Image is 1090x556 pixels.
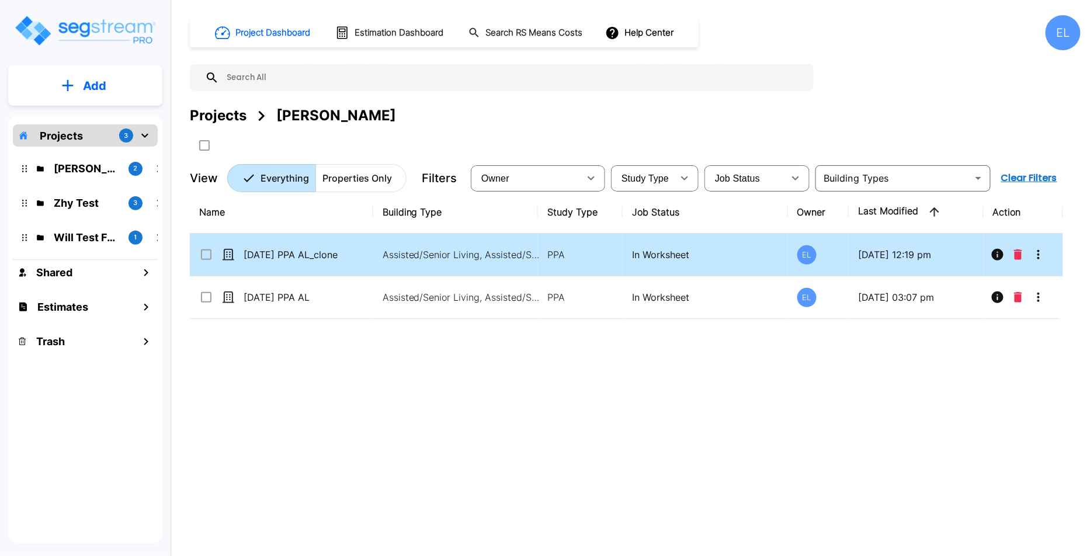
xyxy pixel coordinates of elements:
[473,162,579,194] div: Select
[858,290,974,304] p: [DATE] 03:07 pm
[261,171,309,185] p: Everything
[1009,286,1027,309] button: Delete
[1027,286,1050,309] button: More-Options
[613,162,673,194] div: Select
[481,173,509,183] span: Owner
[797,245,817,265] div: EL
[36,265,72,280] h1: Shared
[134,198,138,208] p: 3
[623,191,787,234] th: Job Status
[36,333,65,349] h1: Trash
[37,299,88,315] h1: Estimates
[124,131,129,141] p: 3
[134,232,137,242] p: 1
[322,171,392,185] p: Properties Only
[355,26,443,40] h1: Estimation Dashboard
[331,20,450,45] button: Estimation Dashboard
[83,77,106,95] p: Add
[707,162,784,194] div: Select
[970,170,987,186] button: Open
[315,164,407,192] button: Properties Only
[986,243,1009,266] button: Info
[538,191,623,234] th: Study Type
[1027,243,1050,266] button: More-Options
[547,248,613,262] p: PPA
[819,170,968,186] input: Building Types
[227,164,407,192] div: Platform
[276,105,396,126] div: [PERSON_NAME]
[54,195,119,211] p: Zhy Test
[632,248,778,262] p: In Worksheet
[8,69,162,103] button: Add
[13,14,157,47] img: Logo
[219,64,808,91] input: Search All
[622,173,669,183] span: Study Type
[40,128,83,144] p: Projects
[373,191,538,234] th: Building Type
[984,191,1063,234] th: Action
[797,288,817,307] div: EL
[54,230,119,245] p: Will Test Folder
[858,248,974,262] p: [DATE] 12:19 pm
[227,164,316,192] button: Everything
[715,173,760,183] span: Job Status
[1046,15,1081,50] div: EL
[632,290,778,304] p: In Worksheet
[244,248,360,262] p: [DATE] PPA AL_clone
[788,191,849,234] th: Owner
[1009,243,1027,266] button: Delete
[210,20,317,46] button: Project Dashboard
[193,134,216,157] button: SelectAll
[464,22,589,44] button: Search RS Means Costs
[134,164,138,173] p: 2
[422,169,457,187] p: Filters
[244,290,360,304] p: [DATE] PPA AL
[849,191,983,234] th: Last Modified
[190,169,218,187] p: View
[997,166,1062,190] button: Clear Filters
[235,26,310,40] h1: Project Dashboard
[190,191,373,234] th: Name
[54,161,119,176] p: QA Emmanuel
[547,290,613,304] p: PPA
[485,26,582,40] h1: Search RS Means Costs
[603,22,678,44] button: Help Center
[190,105,247,126] div: Projects
[383,290,540,304] p: Assisted/Senior Living, Assisted/Senior Living Site
[383,248,540,262] p: Assisted/Senior Living, Assisted/Senior Living Site
[986,286,1009,309] button: Info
